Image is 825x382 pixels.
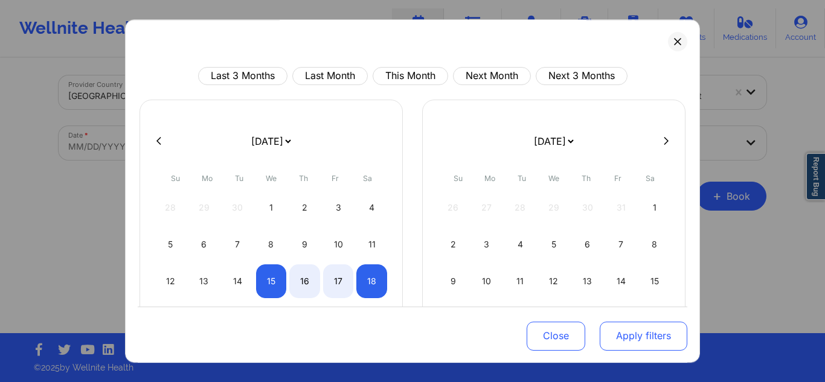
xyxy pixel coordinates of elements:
[323,301,354,335] div: Fri Oct 24 2025
[332,174,339,183] abbr: Friday
[548,174,559,183] abbr: Wednesday
[606,228,637,261] div: Fri Nov 07 2025
[505,228,536,261] div: Tue Nov 04 2025
[438,301,469,335] div: Sun Nov 16 2025
[505,264,536,298] div: Tue Nov 11 2025
[363,174,372,183] abbr: Saturday
[256,228,287,261] div: Wed Oct 08 2025
[572,301,603,335] div: Thu Nov 20 2025
[256,301,287,335] div: Wed Oct 22 2025
[572,264,603,298] div: Thu Nov 13 2025
[289,191,320,224] div: Thu Oct 02 2025
[600,321,687,350] button: Apply filters
[289,264,320,298] div: Thu Oct 16 2025
[189,264,220,298] div: Mon Oct 13 2025
[356,301,387,335] div: Sat Oct 25 2025
[155,264,186,298] div: Sun Oct 12 2025
[323,228,354,261] div: Fri Oct 10 2025
[539,301,570,335] div: Wed Nov 19 2025
[256,264,287,298] div: Wed Oct 15 2025
[235,174,243,183] abbr: Tuesday
[539,264,570,298] div: Wed Nov 12 2025
[454,174,463,183] abbr: Sunday
[289,301,320,335] div: Thu Oct 23 2025
[639,191,670,224] div: Sat Nov 01 2025
[572,228,603,261] div: Thu Nov 06 2025
[438,228,469,261] div: Sun Nov 02 2025
[289,228,320,261] div: Thu Oct 09 2025
[323,191,354,224] div: Fri Oct 03 2025
[323,264,354,298] div: Fri Oct 17 2025
[222,264,253,298] div: Tue Oct 14 2025
[639,264,670,298] div: Sat Nov 15 2025
[472,264,502,298] div: Mon Nov 10 2025
[266,174,277,183] abbr: Wednesday
[356,191,387,224] div: Sat Oct 04 2025
[606,264,637,298] div: Fri Nov 14 2025
[198,67,287,85] button: Last 3 Months
[356,228,387,261] div: Sat Oct 11 2025
[639,301,670,335] div: Sat Nov 22 2025
[202,174,213,183] abbr: Monday
[292,67,368,85] button: Last Month
[155,228,186,261] div: Sun Oct 05 2025
[189,301,220,335] div: Mon Oct 20 2025
[256,191,287,224] div: Wed Oct 01 2025
[536,67,628,85] button: Next 3 Months
[472,301,502,335] div: Mon Nov 17 2025
[356,264,387,298] div: Sat Oct 18 2025
[155,301,186,335] div: Sun Oct 19 2025
[222,301,253,335] div: Tue Oct 21 2025
[299,174,308,183] abbr: Thursday
[438,264,469,298] div: Sun Nov 09 2025
[222,228,253,261] div: Tue Oct 07 2025
[646,174,655,183] abbr: Saturday
[518,174,526,183] abbr: Tuesday
[453,67,531,85] button: Next Month
[582,174,591,183] abbr: Thursday
[484,174,495,183] abbr: Monday
[606,301,637,335] div: Fri Nov 21 2025
[171,174,180,183] abbr: Sunday
[189,228,220,261] div: Mon Oct 06 2025
[639,228,670,261] div: Sat Nov 08 2025
[527,321,585,350] button: Close
[614,174,621,183] abbr: Friday
[472,228,502,261] div: Mon Nov 03 2025
[539,228,570,261] div: Wed Nov 05 2025
[373,67,448,85] button: This Month
[505,301,536,335] div: Tue Nov 18 2025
